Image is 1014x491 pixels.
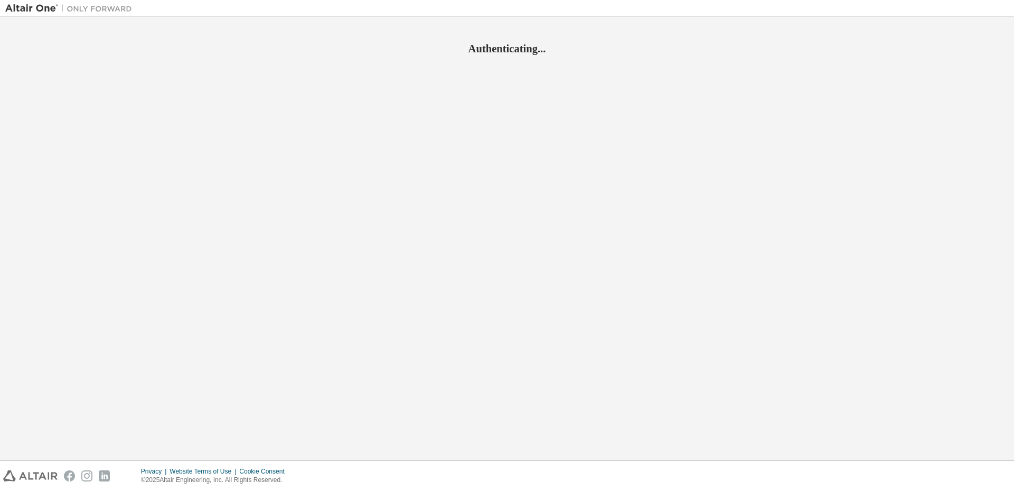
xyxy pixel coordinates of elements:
h2: Authenticating... [5,42,1009,55]
img: linkedin.svg [99,470,110,481]
img: facebook.svg [64,470,75,481]
img: altair_logo.svg [3,470,58,481]
img: instagram.svg [81,470,92,481]
div: Cookie Consent [239,467,290,476]
div: Privacy [141,467,170,476]
img: Altair One [5,3,137,14]
p: © 2025 Altair Engineering, Inc. All Rights Reserved. [141,476,291,485]
div: Website Terms of Use [170,467,239,476]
